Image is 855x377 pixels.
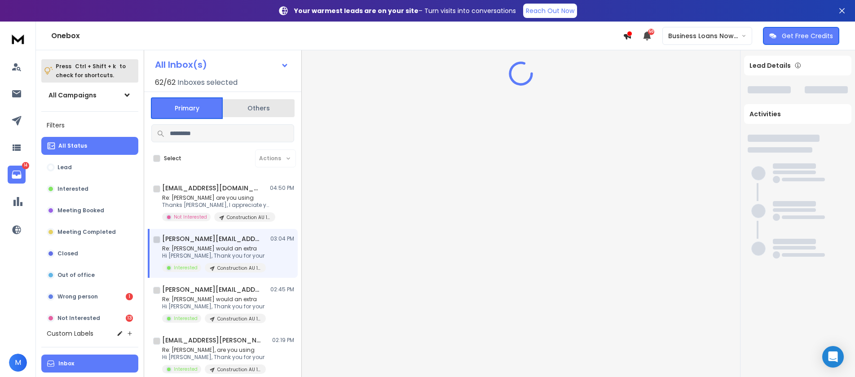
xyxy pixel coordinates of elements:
div: Activities [744,104,851,124]
p: 02:19 PM [272,337,294,344]
p: Inbox [58,360,74,367]
button: Not Interested13 [41,309,138,327]
h1: [EMAIL_ADDRESS][PERSON_NAME][DOMAIN_NAME] [162,336,261,345]
div: 13 [126,315,133,322]
h1: All Campaigns [48,91,97,100]
h1: [EMAIL_ADDRESS][DOMAIN_NAME] [162,184,261,193]
p: Meeting Booked [57,207,104,214]
p: Lead Details [749,61,791,70]
p: Interested [174,315,198,322]
button: All Status [41,137,138,155]
button: Interested [41,180,138,198]
p: Hi [PERSON_NAME], Thank you for your [162,303,266,310]
img: logo [9,31,27,47]
a: 14 [8,166,26,184]
p: 03:04 PM [270,235,294,242]
button: Primary [151,97,223,119]
button: Others [223,98,295,118]
p: Interested [174,366,198,373]
p: 14 [22,162,29,169]
p: Construction AU 1685 List 2 Appraisal CTA [217,265,260,272]
strong: Your warmest leads are on your site [294,6,419,15]
button: Meeting Completed [41,223,138,241]
button: Out of office [41,266,138,284]
p: Construction AU 1686 List 1 Video CTA [217,316,260,322]
p: Reach Out Now [526,6,574,15]
p: Hi [PERSON_NAME], Thank you for your [162,354,266,361]
p: Interested [57,185,88,193]
h1: [PERSON_NAME][EMAIL_ADDRESS][DOMAIN_NAME] [162,234,261,243]
label: Select [164,155,181,162]
p: Not Interested [57,315,100,322]
p: Hi [PERSON_NAME], Thank you for your [162,252,266,259]
span: Ctrl + Shift + k [74,61,117,71]
h1: Onebox [51,31,623,41]
div: 1 [126,293,133,300]
p: 04:50 PM [270,184,294,192]
button: Closed [41,245,138,263]
h3: Filters [41,119,138,132]
p: 02:45 PM [270,286,294,293]
p: Out of office [57,272,95,279]
span: 50 [648,29,654,35]
p: Interested [174,264,198,271]
p: Wrong person [57,293,98,300]
button: All Campaigns [41,86,138,104]
p: Re: [PERSON_NAME] are you using [162,194,270,202]
a: Reach Out Now [523,4,577,18]
p: – Turn visits into conversations [294,6,516,15]
span: 62 / 62 [155,77,176,88]
button: M [9,354,27,372]
button: Get Free Credits [763,27,839,45]
p: Construction AU 1685 List 2 Appraisal CTA [217,366,260,373]
h3: Custom Labels [47,329,93,338]
p: Not Interested [174,214,207,220]
button: Wrong person1 [41,288,138,306]
p: Re: [PERSON_NAME] would an extra [162,296,266,303]
p: Construction AU 1685 List 2 Appraisal CTA [227,214,270,221]
p: Business Loans Now ([PERSON_NAME]) [668,31,741,40]
p: Get Free Credits [782,31,833,40]
button: Lead [41,158,138,176]
p: All Status [58,142,87,149]
h1: [PERSON_NAME][EMAIL_ADDRESS][DOMAIN_NAME] [162,285,261,294]
p: Meeting Completed [57,228,116,236]
button: Inbox [41,355,138,373]
button: All Inbox(s) [148,56,296,74]
div: Open Intercom Messenger [822,346,844,368]
button: Meeting Booked [41,202,138,219]
p: Thanks [PERSON_NAME], I appreciate you [162,202,270,209]
h1: All Inbox(s) [155,60,207,69]
p: Re: [PERSON_NAME], are you using [162,346,266,354]
p: Press to check for shortcuts. [56,62,126,80]
p: Lead [57,164,72,171]
p: Re: [PERSON_NAME] would an extra [162,245,266,252]
h3: Inboxes selected [177,77,238,88]
p: Closed [57,250,78,257]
